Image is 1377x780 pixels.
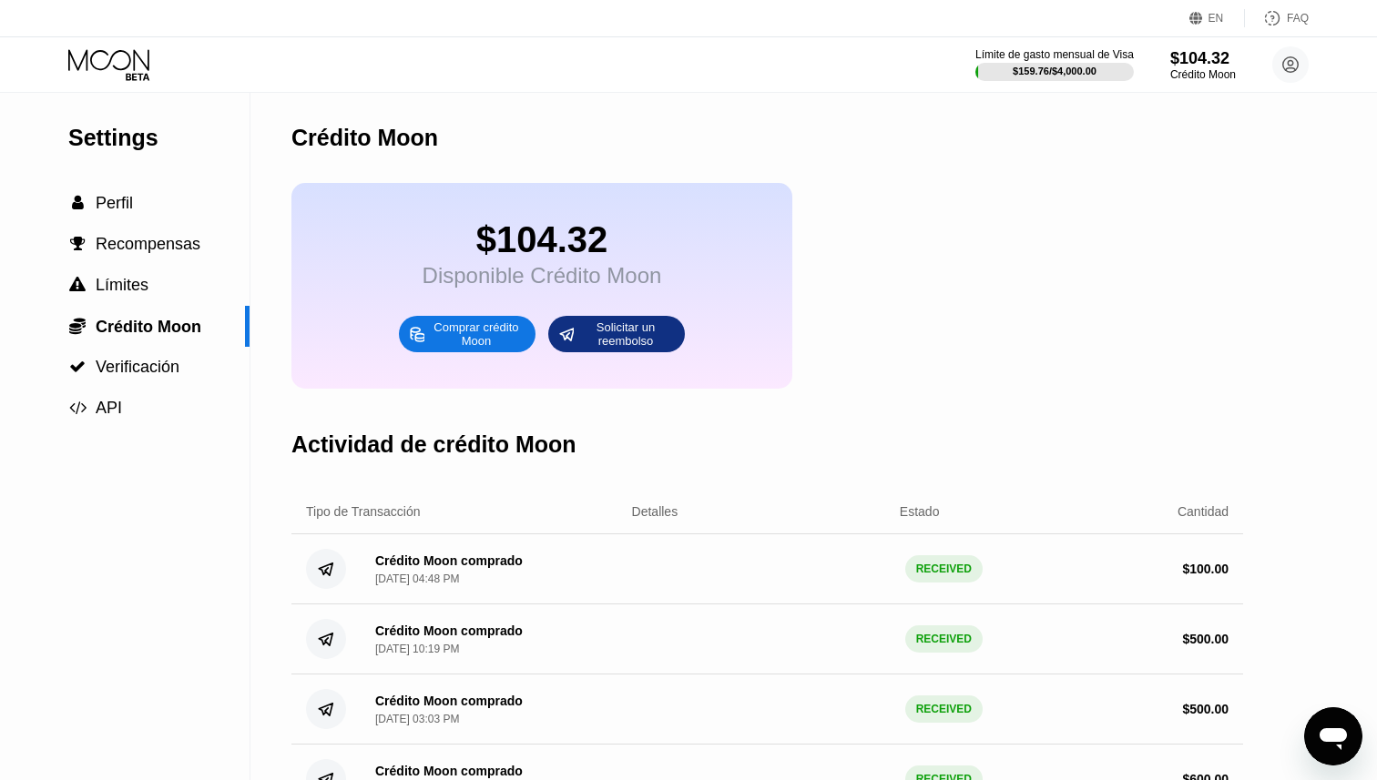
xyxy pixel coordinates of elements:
span: Recompensas [96,235,200,253]
span:  [69,277,86,293]
span: Perfil [96,194,133,212]
div: $159.76 / $4,000.00 [1013,66,1096,76]
div: Crédito Moon [291,125,438,151]
div: Actividad de crédito Moon [291,431,576,458]
div: Comprar crédito Moon [399,316,535,352]
div: $104.32Crédito Moon [1170,49,1236,81]
div: Crédito Moon comprado [375,694,523,708]
div: $104.32 [423,219,662,260]
div: Detalles [632,504,678,519]
div: Estado [900,504,940,519]
div:  [68,277,87,293]
span:  [69,359,86,375]
div: $ 100.00 [1182,562,1229,576]
div: $ 500.00 [1182,632,1229,646]
div: Crédito Moon comprado [375,553,523,568]
div: RECEIVED [905,625,983,653]
div: RECEIVED [905,555,983,582]
div: $104.32 [1170,49,1236,68]
div:  [68,317,87,335]
span: Límites [96,276,148,294]
div: RECEIVED [905,695,983,723]
div: Cantidad [1178,504,1229,519]
span:  [70,236,86,252]
iframe: Botón para iniciar la ventana de mensajería [1304,707,1362,765]
div:  [68,359,87,375]
div: FAQ [1245,9,1309,27]
span:  [69,317,86,335]
div:  [68,195,87,211]
div: EN [1209,12,1224,25]
div: Tipo de Transacción [306,504,421,519]
div: Crédito Moon comprado [375,623,523,638]
div: Settings [68,125,250,151]
div: Solicitar un reembolso [548,316,685,352]
div: Crédito Moon comprado [375,764,523,778]
div: [DATE] 03:03 PM [375,713,459,725]
span:  [72,195,84,211]
div: Disponible Crédito Moon [423,263,662,289]
div: Comprar crédito Moon [426,319,526,349]
div:  [68,400,87,416]
span: API [96,399,122,417]
div: EN [1189,9,1245,27]
div: Límite de gasto mensual de Visa$159.76/$4,000.00 [975,48,1134,81]
div: [DATE] 10:19 PM [375,643,459,655]
div: Solicitar un reembolso [576,319,676,349]
div: Límite de gasto mensual de Visa [975,48,1134,61]
span: Verificación [96,358,179,376]
div: [DATE] 04:48 PM [375,572,459,585]
div: FAQ [1287,12,1309,25]
div: Crédito Moon [1170,68,1236,81]
div:  [68,236,87,252]
span:  [69,400,87,416]
span: Crédito Moon [96,318,201,336]
div: $ 500.00 [1182,702,1229,716]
